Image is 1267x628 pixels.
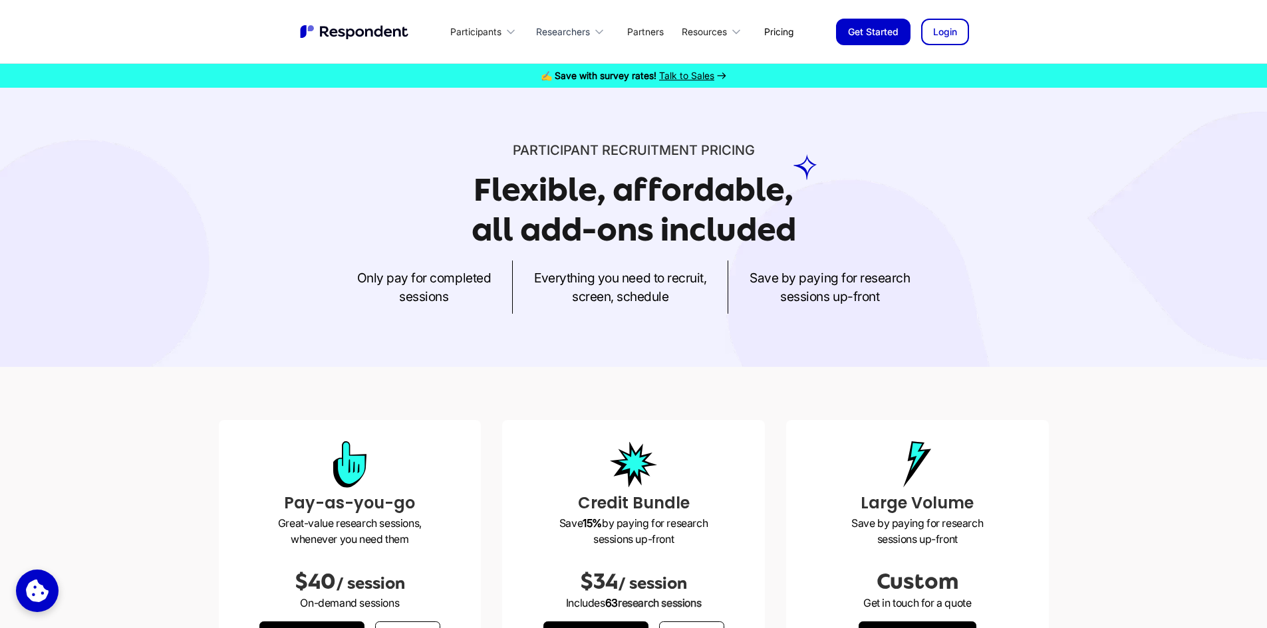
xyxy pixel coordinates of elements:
[513,515,754,547] p: Save by paying for research sessions up-front
[877,570,958,593] span: Custom
[701,142,755,158] span: PRICING
[682,25,727,39] div: Resources
[229,595,471,611] p: On-demand sessions
[618,596,701,609] span: research sessions
[674,16,754,47] div: Resources
[583,516,602,530] strong: 15%
[750,268,910,306] p: Save by paying for research sessions up-front
[797,595,1038,611] p: Get in touch for a quote
[450,25,501,39] div: Participants
[836,19,911,45] a: Get Started
[229,515,471,547] p: Great-value research sessions, whenever you need them
[443,16,528,47] div: Participants
[229,491,471,515] h3: Pay-as-you-go
[299,23,412,41] img: Untitled UI logotext
[618,574,687,593] span: / session
[513,491,754,515] h3: Credit Bundle
[528,16,616,47] div: Researchers
[513,595,754,611] p: Includes
[797,491,1038,515] h3: Large Volume
[754,16,804,47] a: Pricing
[513,142,698,158] span: Participant recruitment
[580,570,618,593] span: $34
[921,19,969,45] a: Login
[472,171,796,248] h1: Flexible, affordable, all add-ons included
[295,570,336,593] span: $40
[541,70,656,81] strong: ✍️ Save with survey rates!
[299,23,412,41] a: home
[797,515,1038,547] p: Save by paying for research sessions up-front
[617,16,674,47] a: Partners
[605,596,618,609] span: 63
[534,268,706,306] p: Everything you need to recruit, screen, schedule
[357,268,491,306] p: Only pay for completed sessions
[659,70,714,81] span: Talk to Sales
[336,574,405,593] span: / session
[536,25,590,39] div: Researchers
